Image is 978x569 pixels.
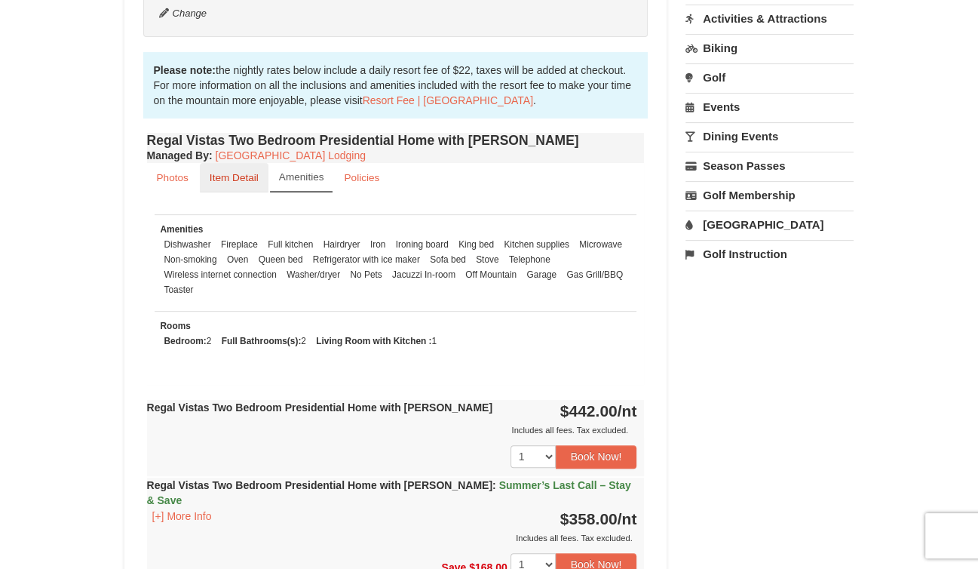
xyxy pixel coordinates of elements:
a: Season Passes [685,152,854,180]
li: Microwave [575,237,626,252]
span: : [492,479,496,491]
strong: Living Room with Kitchen : [316,336,431,346]
li: Dishwasher [161,237,215,252]
li: Non-smoking [161,252,221,267]
li: Fireplace [217,237,262,252]
li: 1 [312,334,440,349]
a: Golf Instruction [685,240,854,268]
li: King bed [455,237,498,252]
span: Managed By [147,149,209,161]
span: $358.00 [560,510,618,527]
small: Item Detail [210,172,259,183]
a: Dining Events [685,122,854,150]
li: 2 [161,334,216,349]
button: [+] More Info [147,508,217,524]
li: 2 [218,334,310,349]
li: Oven [223,252,252,267]
div: Includes all fees. Tax excluded. [147,423,637,438]
li: No Pets [346,267,385,282]
span: /nt [618,510,637,527]
small: Photos [157,172,189,183]
li: Full kitchen [264,237,317,252]
a: Activities & Attractions [685,5,854,32]
li: Toaster [161,282,198,297]
a: Resort Fee | [GEOGRAPHIC_DATA] [363,94,533,106]
li: Sofa bed [426,252,470,267]
li: Gas Grill/BBQ [563,267,627,282]
small: Amenities [161,224,204,235]
strong: Full Bathrooms(s): [222,336,302,346]
small: Policies [344,172,379,183]
small: Amenities [279,171,324,183]
a: Photos [147,163,198,192]
a: Policies [334,163,389,192]
li: Refrigerator with ice maker [309,252,424,267]
strong: Regal Vistas Two Bedroom Presidential Home with [PERSON_NAME] [147,479,631,506]
li: Garage [523,267,560,282]
button: Change [158,5,208,22]
span: Summer’s Last Call – Stay & Save [147,479,631,506]
strong: : [147,149,213,161]
li: Kitchen supplies [500,237,573,252]
small: Rooms [161,321,191,331]
li: Hairdryer [320,237,364,252]
strong: Regal Vistas Two Bedroom Presidential Home with [PERSON_NAME] [147,401,492,414]
strong: Please note: [154,64,216,76]
a: [GEOGRAPHIC_DATA] Lodging [216,149,366,161]
li: Queen bed [255,252,307,267]
a: Golf [685,63,854,91]
li: Wireless internet connection [161,267,281,282]
li: Off Mountain [461,267,520,282]
li: Ironing board [392,237,452,252]
button: Book Now! [556,445,637,468]
li: Stove [472,252,502,267]
a: Events [685,93,854,121]
strong: $442.00 [560,402,637,420]
strong: Bedroom: [164,336,207,346]
a: Amenities [270,163,333,192]
span: /nt [618,402,637,420]
h4: Regal Vistas Two Bedroom Presidential Home with [PERSON_NAME] [147,133,645,148]
a: Item Detail [200,163,268,192]
a: Golf Membership [685,181,854,209]
a: Biking [685,34,854,62]
a: [GEOGRAPHIC_DATA] [685,211,854,238]
div: the nightly rates below include a daily resort fee of $22, taxes will be added at checkout. For m... [143,52,648,118]
li: Washer/dryer [283,267,344,282]
div: Includes all fees. Tax excluded. [147,531,637,546]
li: Jacuzzi In-room [388,267,459,282]
li: Telephone [505,252,554,267]
li: Iron [366,237,390,252]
